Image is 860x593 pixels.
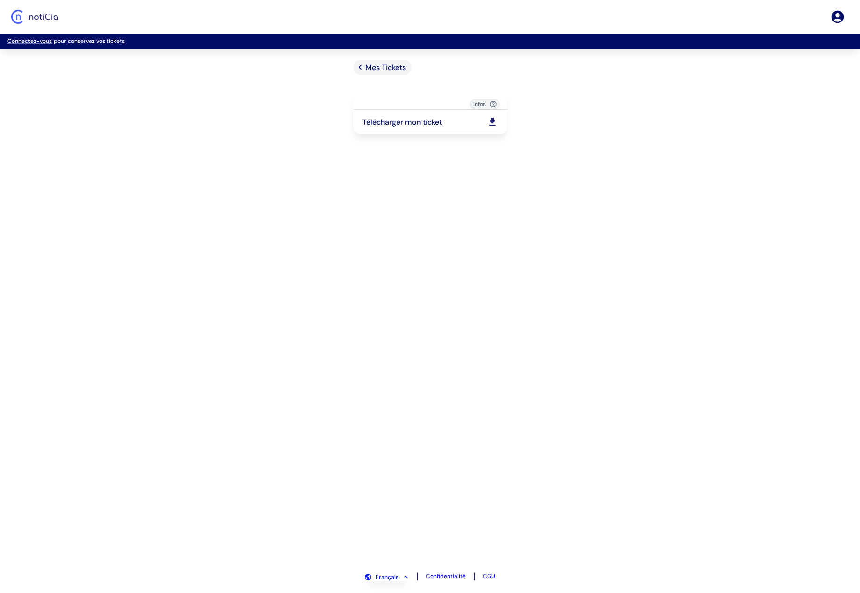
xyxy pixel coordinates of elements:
a: Connectez-vous [7,37,52,45]
img: Logo Noticia [11,10,58,24]
span: Mes Tickets [365,63,406,72]
button: Infos [470,99,500,109]
span: | [416,571,419,582]
a: Confidentialité [426,572,466,580]
span: | [473,571,476,582]
div: html-document [353,109,507,134]
p: pour conservez vos tickets [7,37,853,45]
a: Se connecter [830,9,845,24]
h6: Télécharger mon ticket [362,117,487,127]
a: Mes Tickets [353,60,412,75]
div: Télécharger mon ticket [353,110,507,134]
button: Français [365,573,409,581]
a: CGU [483,572,495,580]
